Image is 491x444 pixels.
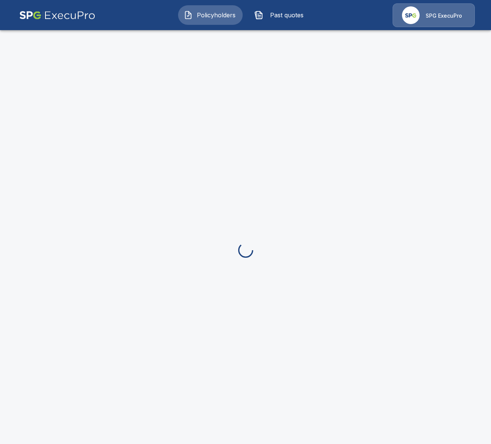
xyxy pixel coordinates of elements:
button: Past quotes IconPast quotes [249,5,313,25]
img: Policyholders Icon [184,11,193,20]
img: AA Logo [19,3,95,27]
img: Agency Icon [402,6,420,24]
a: Agency IconSPG ExecuPro [393,3,475,27]
img: Past quotes Icon [254,11,263,20]
span: Past quotes [266,11,308,20]
p: SPG ExecuPro [426,12,462,20]
button: Policyholders IconPolicyholders [178,5,243,25]
span: Policyholders [196,11,237,20]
